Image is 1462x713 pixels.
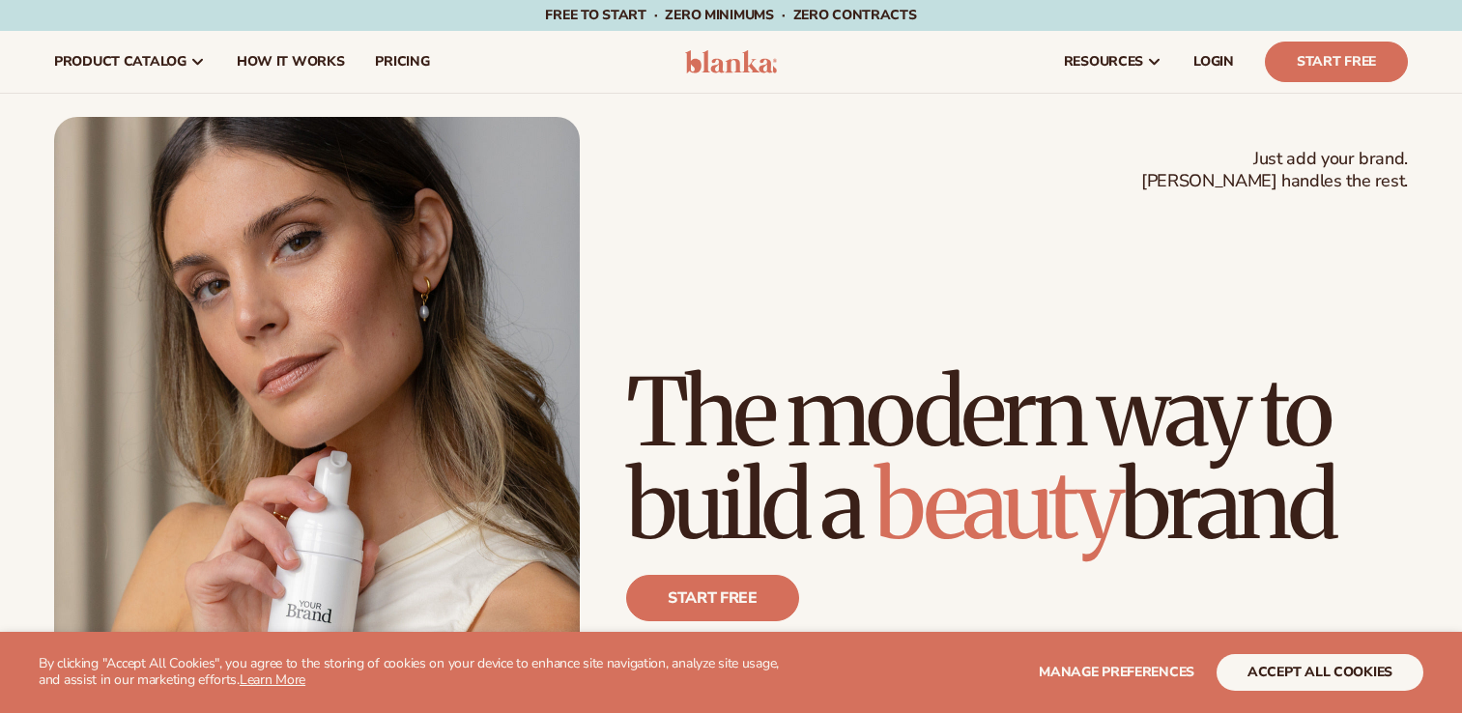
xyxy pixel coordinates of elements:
[685,50,777,73] img: logo
[1039,663,1194,681] span: Manage preferences
[1064,54,1143,70] span: resources
[359,31,444,93] a: pricing
[54,54,186,70] span: product catalog
[39,31,221,93] a: product catalog
[874,447,1120,563] span: beauty
[237,54,345,70] span: How It Works
[1039,654,1194,691] button: Manage preferences
[1048,31,1178,93] a: resources
[1193,54,1234,70] span: LOGIN
[545,6,916,24] span: Free to start · ZERO minimums · ZERO contracts
[1178,31,1249,93] a: LOGIN
[221,31,360,93] a: How It Works
[375,54,429,70] span: pricing
[1141,148,1408,193] span: Just add your brand. [PERSON_NAME] handles the rest.
[626,575,799,621] a: Start free
[1265,42,1408,82] a: Start Free
[240,670,305,689] a: Learn More
[626,366,1408,552] h1: The modern way to build a brand
[1217,654,1423,691] button: accept all cookies
[39,656,793,689] p: By clicking "Accept All Cookies", you agree to the storing of cookies on your device to enhance s...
